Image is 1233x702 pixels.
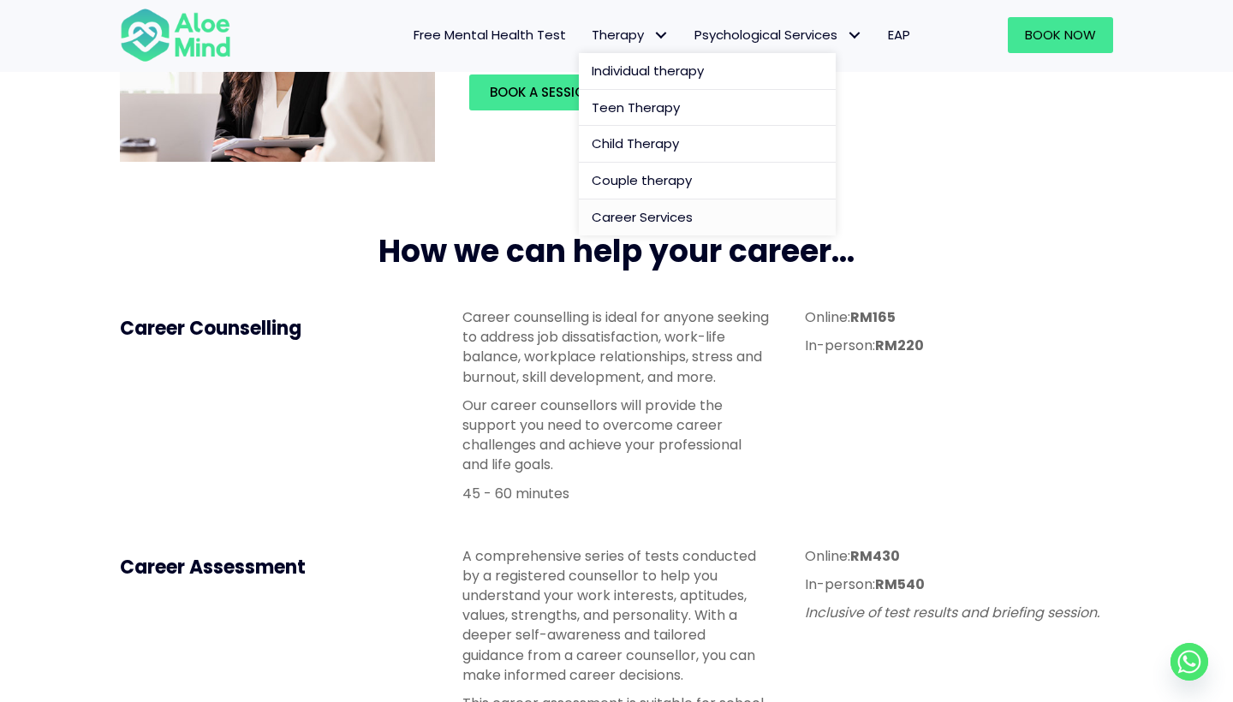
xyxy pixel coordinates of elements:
a: Book Now [1008,17,1113,53]
em: Inclusive of test results and briefing session. [805,603,1099,622]
span: Teen Therapy [592,98,680,116]
a: Couple therapy [579,163,836,199]
img: Aloe mind Logo [120,7,231,63]
a: Individual therapy [579,53,836,90]
a: Book a session [469,74,615,110]
strong: RM430 [850,546,900,566]
p: Online: [805,307,1113,327]
p: Our career counsellors will provide the support you need to overcome career challenges and achiev... [462,396,771,475]
span: Psychological Services [694,26,862,44]
a: Free Mental Health Test [401,17,579,53]
a: Whatsapp [1170,643,1208,681]
a: TherapyTherapy: submenu [579,17,682,53]
span: Individual therapy [592,62,704,80]
span: Career Services [592,208,693,226]
span: Couple therapy [592,171,692,189]
p: 45 - 60 minutes [462,484,771,503]
span: Child Therapy [592,134,679,152]
span: Free Mental Health Test [414,26,566,44]
strong: RM220 [875,336,924,355]
p: A comprehensive series of tests conducted by a registered counsellor to help you understand your ... [462,546,771,685]
p: Career counselling is ideal for anyone seeking to address job dissatisfaction, work-life balance,... [462,307,771,387]
a: Child Therapy [579,126,836,163]
span: Therapy: submenu [648,23,673,48]
span: EAP [888,26,910,44]
a: Psychological ServicesPsychological Services: submenu [682,17,875,53]
a: EAP [875,17,923,53]
h4: Career Counselling [120,316,428,342]
a: Career Services [579,199,836,235]
span: Therapy [592,26,669,44]
h4: Career Assessment [120,555,428,581]
span: Psychological Services: submenu [842,23,867,48]
strong: RM540 [875,574,925,594]
strong: RM165 [850,307,896,327]
nav: Menu [253,17,923,53]
p: Online: [805,546,1113,566]
p: In-person: [805,574,1113,594]
a: Teen Therapy [579,90,836,127]
span: How we can help your career... [378,229,855,273]
span: Book a session [490,83,594,101]
span: Book Now [1025,26,1096,44]
p: In-person: [805,336,1113,355]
